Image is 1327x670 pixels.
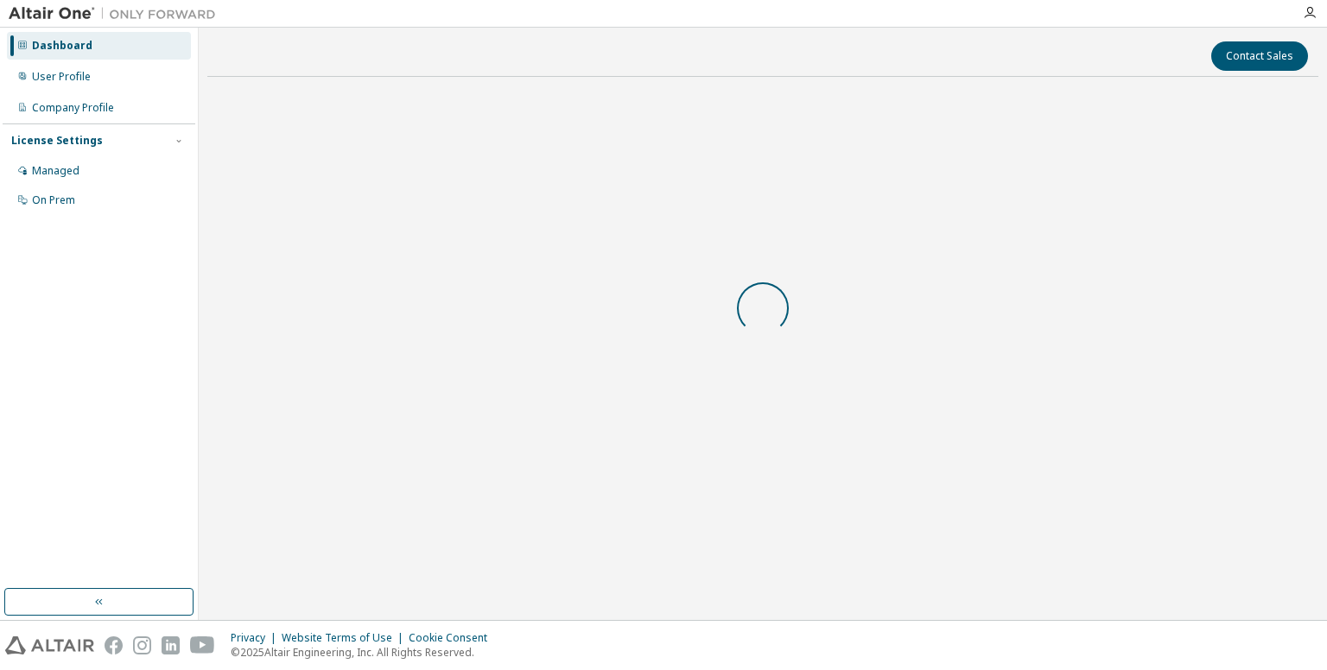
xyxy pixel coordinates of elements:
[190,636,215,654] img: youtube.svg
[5,636,94,654] img: altair_logo.svg
[32,101,114,115] div: Company Profile
[133,636,151,654] img: instagram.svg
[32,164,79,178] div: Managed
[409,631,498,645] div: Cookie Consent
[32,70,91,84] div: User Profile
[162,636,180,654] img: linkedin.svg
[105,636,123,654] img: facebook.svg
[32,193,75,207] div: On Prem
[1211,41,1308,71] button: Contact Sales
[32,39,92,53] div: Dashboard
[9,5,225,22] img: Altair One
[11,134,103,148] div: License Settings
[231,645,498,660] p: © 2025 Altair Engineering, Inc. All Rights Reserved.
[231,631,282,645] div: Privacy
[282,631,409,645] div: Website Terms of Use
